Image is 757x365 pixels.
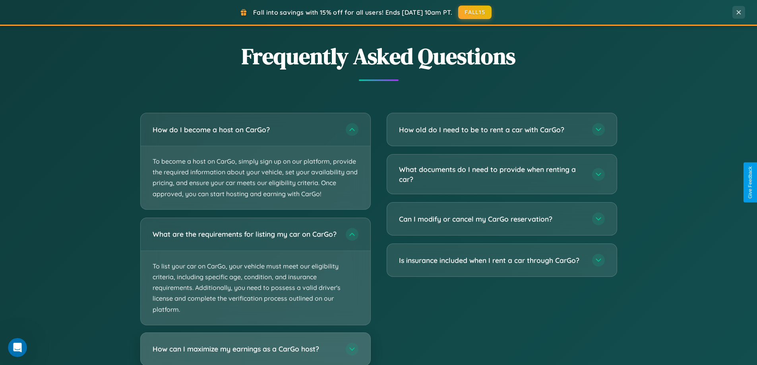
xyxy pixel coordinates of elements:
h3: How old do I need to be to rent a car with CarGo? [399,125,584,135]
span: Fall into savings with 15% off for all users! Ends [DATE] 10am PT. [253,8,452,16]
h3: What are the requirements for listing my car on CarGo? [153,229,338,239]
button: FALL15 [458,6,492,19]
h3: How do I become a host on CarGo? [153,125,338,135]
h3: What documents do I need to provide when renting a car? [399,164,584,184]
p: To list your car on CarGo, your vehicle must meet our eligibility criteria, including specific ag... [141,251,370,325]
h3: Can I modify or cancel my CarGo reservation? [399,214,584,224]
div: Give Feedback [747,166,753,199]
h3: Is insurance included when I rent a car through CarGo? [399,255,584,265]
h3: How can I maximize my earnings as a CarGo host? [153,344,338,354]
iframe: Intercom live chat [8,338,27,357]
h2: Frequently Asked Questions [140,41,617,71]
p: To become a host on CarGo, simply sign up on our platform, provide the required information about... [141,146,370,209]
